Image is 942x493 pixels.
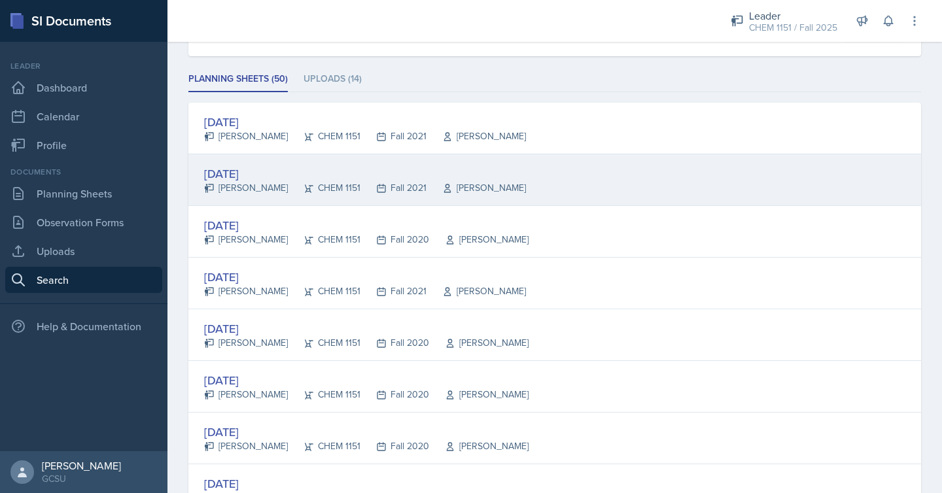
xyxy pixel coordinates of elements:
div: [PERSON_NAME] [427,181,526,195]
div: [DATE] [204,371,529,389]
div: [DATE] [204,320,529,337]
div: [PERSON_NAME] [429,388,529,401]
div: Help & Documentation [5,313,162,339]
div: CHEM 1151 [288,233,360,246]
div: [DATE] [204,268,526,286]
div: Fall 2021 [360,129,427,143]
div: [PERSON_NAME] [204,388,288,401]
div: [PERSON_NAME] [204,233,288,246]
div: Fall 2021 [360,284,427,298]
div: [PERSON_NAME] [204,284,288,298]
div: CHEM 1151 [288,388,360,401]
div: [PERSON_NAME] [429,336,529,350]
div: Fall 2020 [360,388,429,401]
div: [PERSON_NAME] [204,439,288,453]
a: Observation Forms [5,209,162,235]
div: Fall 2020 [360,233,429,246]
div: CHEM 1151 [288,181,360,195]
li: Uploads (14) [304,67,362,92]
div: CHEM 1151 [288,439,360,453]
a: Dashboard [5,75,162,101]
a: Profile [5,132,162,158]
div: [PERSON_NAME] [429,439,529,453]
div: CHEM 1151 [288,129,360,143]
div: CHEM 1151 / Fall 2025 [749,21,837,35]
a: Uploads [5,238,162,264]
div: [PERSON_NAME] [204,129,288,143]
div: [DATE] [204,423,529,441]
div: [DATE] [204,113,526,131]
div: [DATE] [204,216,529,234]
div: Fall 2020 [360,439,429,453]
div: [PERSON_NAME] [427,284,526,298]
div: Leader [5,60,162,72]
a: Calendar [5,103,162,129]
div: [PERSON_NAME] [429,233,529,246]
div: [PERSON_NAME] [427,129,526,143]
a: Search [5,267,162,293]
a: Planning Sheets [5,180,162,207]
div: [DATE] [204,165,526,182]
div: Documents [5,166,162,178]
div: CHEM 1151 [288,284,360,298]
div: CHEM 1151 [288,336,360,350]
div: Fall 2021 [360,181,427,195]
div: Fall 2020 [360,336,429,350]
div: [PERSON_NAME] [204,181,288,195]
div: [PERSON_NAME] [42,459,121,472]
div: GCSU [42,472,121,485]
div: [DATE] [204,475,538,492]
li: Planning Sheets (50) [188,67,288,92]
div: [PERSON_NAME] [204,336,288,350]
div: Leader [749,8,837,24]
